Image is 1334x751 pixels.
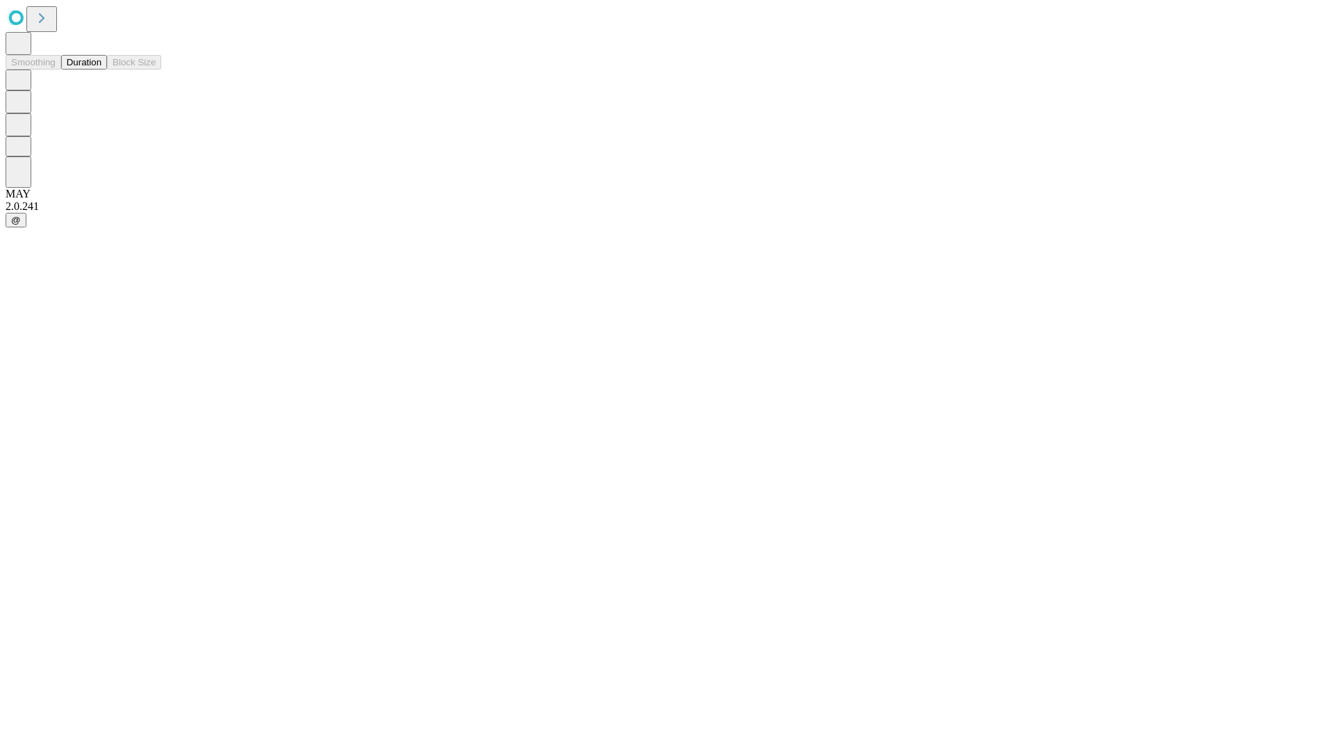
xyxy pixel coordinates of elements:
span: @ [11,215,21,225]
div: 2.0.241 [6,200,1328,213]
button: Smoothing [6,55,61,70]
button: @ [6,213,26,227]
div: MAY [6,188,1328,200]
button: Block Size [107,55,161,70]
button: Duration [61,55,107,70]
